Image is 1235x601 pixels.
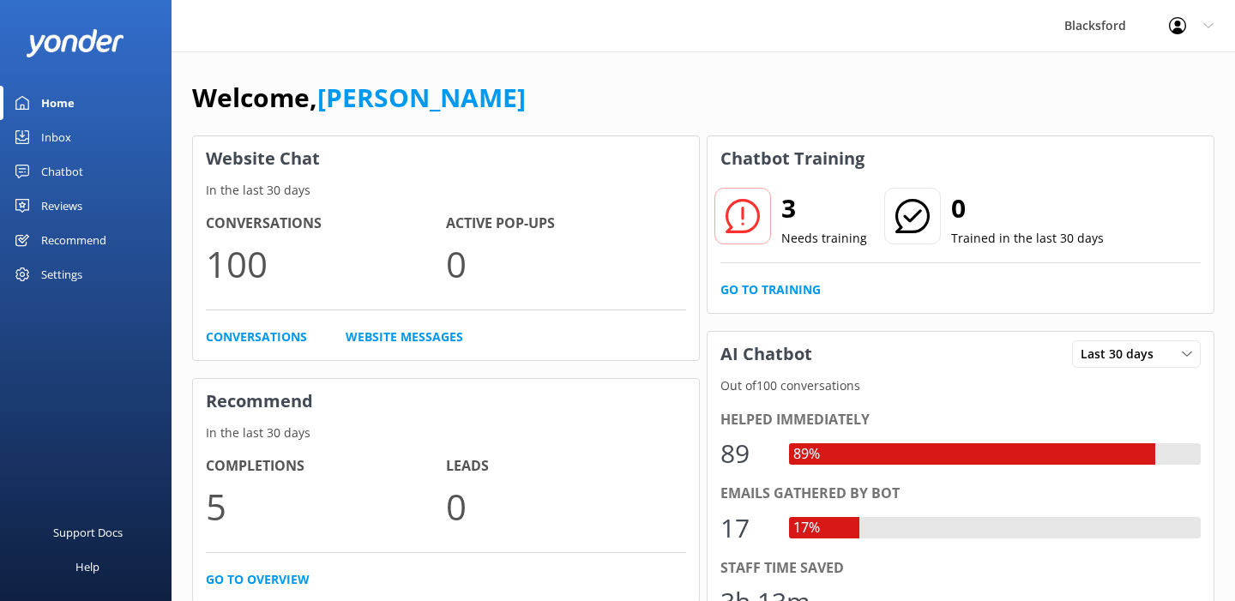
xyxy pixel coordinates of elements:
div: 17 [720,508,772,549]
p: Trained in the last 30 days [951,229,1104,248]
div: Help [75,550,99,584]
div: Staff time saved [720,557,1201,580]
div: 17% [789,517,824,539]
h1: Welcome, [192,77,526,118]
h2: 3 [781,188,867,229]
p: 0 [446,235,686,292]
a: Website Messages [346,328,463,346]
a: Go to Training [720,280,821,299]
h4: Active Pop-ups [446,213,686,235]
span: Last 30 days [1081,345,1164,364]
a: [PERSON_NAME] [317,80,526,115]
p: In the last 30 days [193,424,699,442]
div: 89 [720,433,772,474]
div: Inbox [41,120,71,154]
p: 5 [206,478,446,535]
div: Support Docs [53,515,123,550]
p: In the last 30 days [193,181,699,200]
div: Home [41,86,75,120]
a: Conversations [206,328,307,346]
h4: Leads [446,455,686,478]
div: Reviews [41,189,82,223]
h2: 0 [951,188,1104,229]
p: 100 [206,235,446,292]
div: Settings [41,257,82,291]
div: Chatbot [41,154,83,189]
h3: AI Chatbot [708,332,825,376]
h3: Recommend [193,379,699,424]
p: Needs training [781,229,867,248]
h3: Website Chat [193,136,699,181]
h4: Conversations [206,213,446,235]
p: 0 [446,478,686,535]
a: Go to overview [206,570,310,589]
p: Out of 100 conversations [708,376,1214,395]
div: Emails gathered by bot [720,483,1201,505]
h3: Chatbot Training [708,136,877,181]
img: yonder-white-logo.png [26,29,124,57]
div: Helped immediately [720,409,1201,431]
div: 89% [789,443,824,466]
div: Recommend [41,223,106,257]
h4: Completions [206,455,446,478]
